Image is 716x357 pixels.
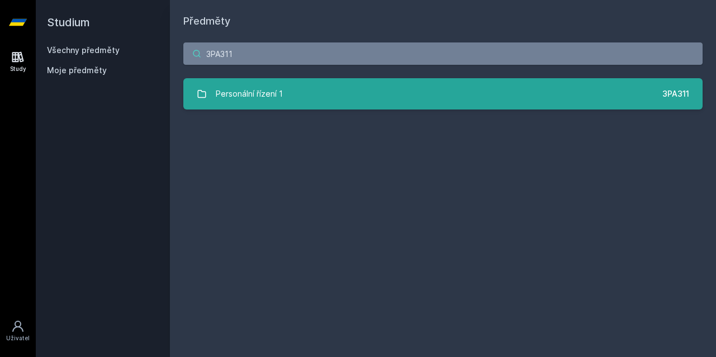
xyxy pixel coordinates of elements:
[47,65,107,76] span: Moje předměty
[183,42,703,65] input: Název nebo ident předmětu…
[216,83,283,105] div: Personální řízení 1
[662,88,689,99] div: 3PA311
[183,13,703,29] h1: Předměty
[2,45,34,79] a: Study
[183,78,703,110] a: Personální řízení 1 3PA311
[47,45,120,55] a: Všechny předměty
[10,65,26,73] div: Study
[2,314,34,348] a: Uživatel
[6,334,30,342] div: Uživatel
